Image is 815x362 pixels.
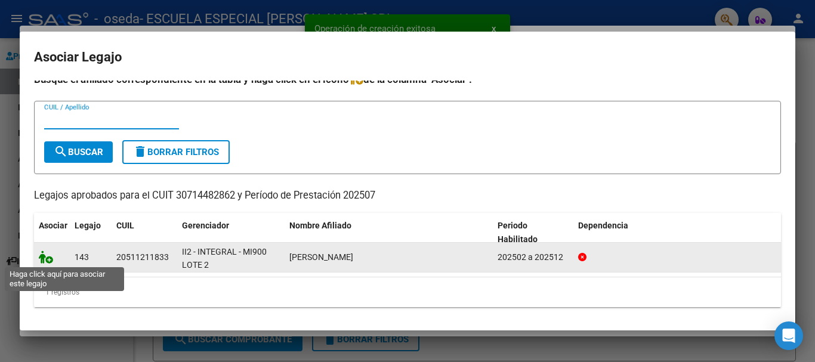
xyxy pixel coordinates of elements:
span: Nombre Afiliado [289,221,351,230]
h2: Asociar Legajo [34,46,781,69]
mat-icon: delete [133,144,147,159]
div: Open Intercom Messenger [774,321,803,350]
div: 1 registros [34,277,781,307]
datatable-header-cell: Gerenciador [177,213,285,252]
span: Buscar [54,147,103,157]
span: Legajo [75,221,101,230]
span: Dependencia [578,221,628,230]
datatable-header-cell: Legajo [70,213,112,252]
datatable-header-cell: CUIL [112,213,177,252]
span: Periodo Habilitado [498,221,538,244]
span: MARTINEZ ROMAN IVAN NAZARENO [289,252,353,262]
datatable-header-cell: Asociar [34,213,70,252]
button: Borrar Filtros [122,140,230,164]
div: 202502 a 202512 [498,250,569,264]
mat-icon: search [54,144,68,159]
span: CUIL [116,221,134,230]
datatable-header-cell: Periodo Habilitado [493,213,573,252]
div: 20511211833 [116,250,169,264]
span: Gerenciador [182,221,229,230]
datatable-header-cell: Dependencia [573,213,782,252]
span: 143 [75,252,89,262]
span: II2 - INTEGRAL - MI900 LOTE 2 [182,247,267,270]
button: Buscar [44,141,113,163]
span: Borrar Filtros [133,147,219,157]
span: Asociar [39,221,67,230]
p: Legajos aprobados para el CUIT 30714482862 y Período de Prestación 202507 [34,188,781,203]
datatable-header-cell: Nombre Afiliado [285,213,493,252]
